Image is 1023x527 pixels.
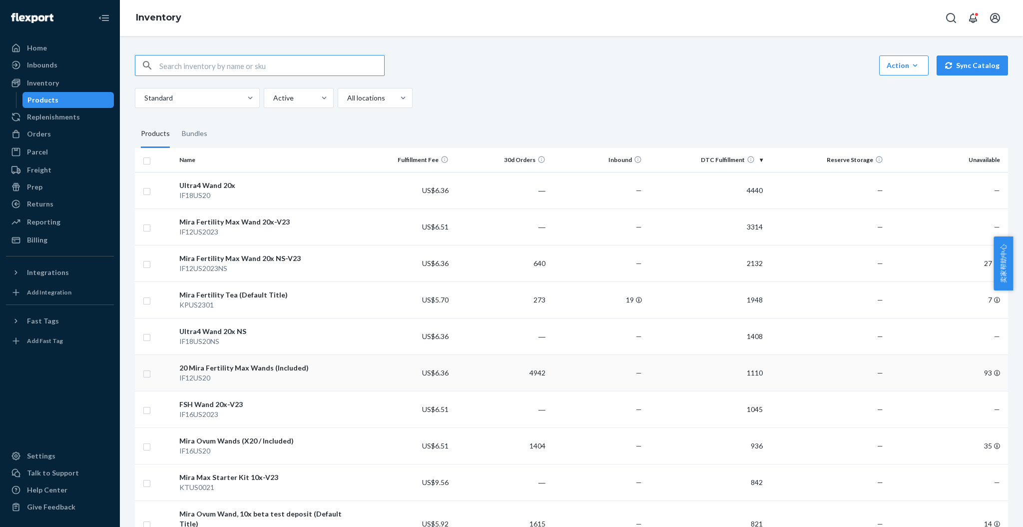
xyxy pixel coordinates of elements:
[6,284,114,300] a: Add Integration
[646,148,767,172] th: DTC Fulfillment
[143,93,144,103] input: Standard
[6,75,114,91] a: Inventory
[453,391,549,427] td: ―
[27,182,42,192] div: Prep
[994,222,1000,231] span: —
[179,373,352,383] div: IF12US20
[179,482,352,492] div: KTUS0021
[963,8,983,28] button: Open notifications
[179,336,352,346] div: IF18US20NS
[6,313,114,329] button: Fast Tags
[877,259,883,267] span: —
[6,196,114,212] a: Returns
[422,222,449,231] span: US$6.51
[27,451,55,461] div: Settings
[141,120,170,148] div: Products
[179,217,352,227] div: Mira Fertility Max Wand 20x-V23
[27,147,48,157] div: Parcel
[636,368,642,377] span: —
[422,368,449,377] span: US$6.36
[182,120,207,148] div: Bundles
[877,332,883,340] span: —
[422,332,449,340] span: US$6.36
[6,232,114,248] a: Billing
[994,405,1000,413] span: —
[636,405,642,413] span: —
[937,55,1008,75] button: Sync Catalog
[356,148,453,172] th: Fulfillment Fee
[877,405,883,413] span: —
[27,129,51,139] div: Orders
[453,427,549,464] td: 1404
[94,8,114,28] button: Close Navigation
[6,179,114,195] a: Prep
[453,172,549,208] td: ―
[6,499,114,515] button: Give Feedback
[27,267,69,277] div: Integrations
[646,208,767,245] td: 3314
[27,485,67,495] div: Help Center
[994,478,1000,486] span: —
[453,464,549,500] td: ―
[422,259,449,267] span: US$6.36
[272,93,273,103] input: Active
[422,186,449,194] span: US$6.36
[6,40,114,56] a: Home
[877,478,883,486] span: —
[6,144,114,160] a: Parcel
[6,126,114,142] a: Orders
[887,354,1008,391] td: 93
[6,333,114,349] a: Add Fast Tag
[646,354,767,391] td: 1110
[179,363,352,373] div: 20 Mira Fertility Max Wands (Included)
[136,12,181,23] a: Inventory
[159,55,384,75] input: Search inventory by name or sku
[27,288,71,296] div: Add Integration
[877,368,883,377] span: —
[6,448,114,464] a: Settings
[27,95,58,105] div: Products
[636,222,642,231] span: —
[179,409,352,419] div: IF16US2023
[994,236,1013,290] button: 卖家帮助中心
[179,290,352,300] div: Mira Fertility Tea (Default Title)
[549,281,646,318] td: 19
[179,446,352,456] div: IF16US20
[887,427,1008,464] td: 35
[27,217,60,227] div: Reporting
[879,55,929,75] button: Action
[877,222,883,231] span: —
[453,318,549,354] td: ―
[877,186,883,194] span: —
[6,482,114,498] a: Help Center
[27,165,51,175] div: Freight
[27,336,63,345] div: Add Fast Tag
[27,468,79,478] div: Talk to Support
[179,472,352,482] div: Mira Max Starter Kit 10x-V23
[636,441,642,450] span: —
[27,78,59,88] div: Inventory
[179,190,352,200] div: IF18US20
[422,295,449,304] span: US$5.70
[179,300,352,310] div: KPUS2301
[6,57,114,73] a: Inbounds
[11,13,53,23] img: Flexport logo
[646,245,767,281] td: 2132
[6,162,114,178] a: Freight
[27,60,57,70] div: Inbounds
[346,93,347,103] input: All locations
[27,112,80,122] div: Replenishments
[636,259,642,267] span: —
[179,263,352,273] div: IF12US2023NS
[27,43,47,53] div: Home
[549,148,646,172] th: Inbound
[27,502,75,512] div: Give Feedback
[636,186,642,194] span: —
[646,281,767,318] td: 1948
[877,295,883,304] span: —
[453,245,549,281] td: 640
[646,172,767,208] td: 4440
[422,478,449,486] span: US$9.56
[179,399,352,409] div: FSH Wand 20x-V23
